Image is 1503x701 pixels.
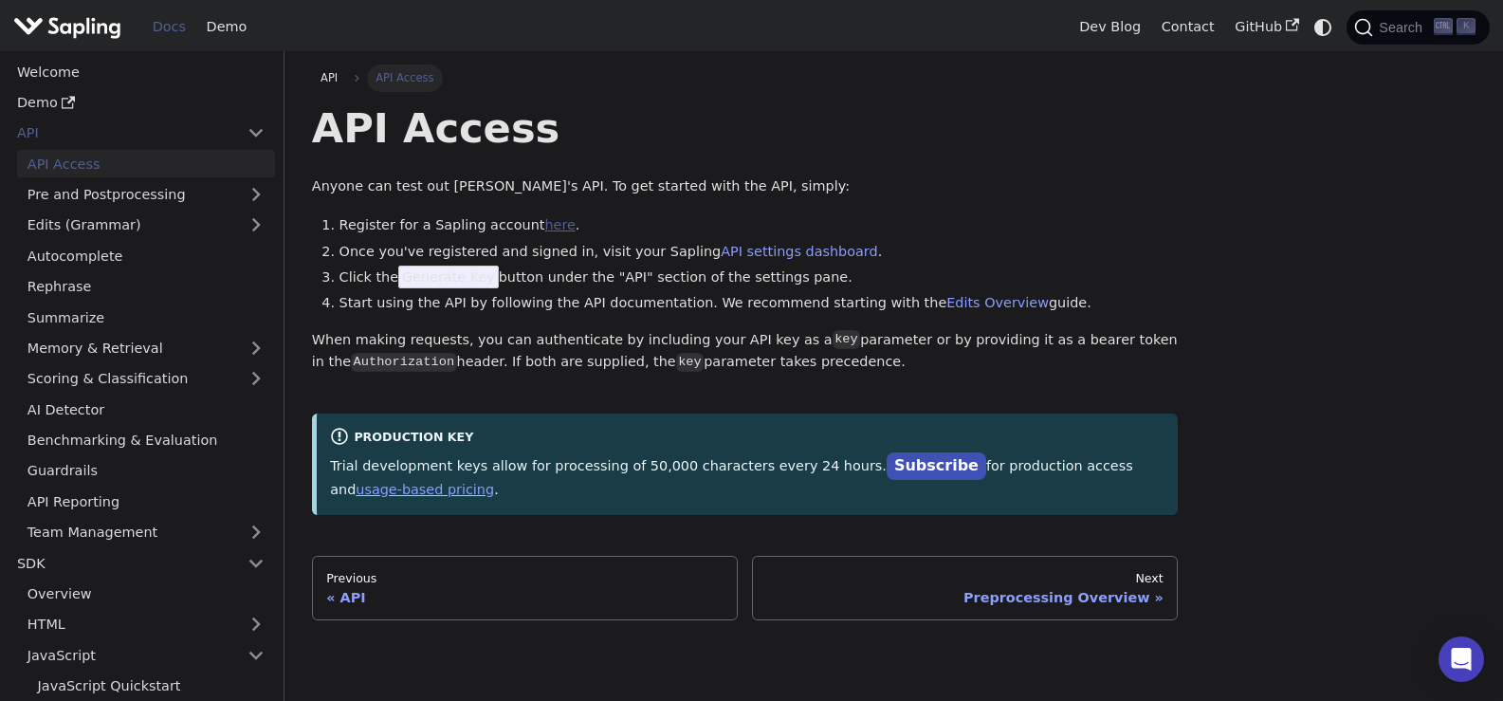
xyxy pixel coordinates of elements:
[17,181,275,209] a: Pre and Postprocessing
[339,267,1179,289] li: Click the button under the "API" section of the settings pane.
[27,673,275,700] a: JavaScript Quickstart
[17,335,275,362] a: Memory & Retrieval
[237,120,275,147] button: Collapse sidebar category 'API'
[17,242,275,269] a: Autocomplete
[351,353,456,372] code: Authorization
[17,641,275,669] a: JavaScript
[17,212,275,239] a: Edits (Grammar)
[766,571,1164,586] div: Next
[1224,12,1309,42] a: GitHub
[721,244,877,259] a: API settings dashboard
[887,452,986,480] a: Subscribe
[330,453,1164,501] p: Trial development keys allow for processing of 50,000 characters every 24 hours. for production a...
[312,65,347,91] a: API
[17,611,275,638] a: HTML
[17,581,275,608] a: Overview
[17,396,275,423] a: AI Detector
[142,12,196,42] a: Docs
[1439,636,1484,682] div: Open Intercom Messenger
[312,556,738,620] a: PreviousAPI
[752,556,1178,620] a: NextPreprocessing Overview
[312,102,1178,154] h1: API Access
[17,519,275,546] a: Team Management
[17,427,275,454] a: Benchmarking & Evaluation
[17,273,275,301] a: Rephrase
[326,589,724,606] div: API
[339,214,1179,237] li: Register for a Sapling account .
[398,266,499,288] span: Generate Key
[17,457,275,485] a: Guardrails
[312,65,1178,91] nav: Breadcrumbs
[237,549,275,577] button: Collapse sidebar category 'SDK'
[766,589,1164,606] div: Preprocessing Overview
[321,71,338,84] span: API
[17,150,275,177] a: API Access
[1457,18,1476,35] kbd: K
[7,58,275,85] a: Welcome
[339,241,1179,264] li: Once you've registered and signed in, visit your Sapling .
[312,175,1178,198] p: Anyone can test out [PERSON_NAME]'s API. To get started with the API, simply:
[7,549,237,577] a: SDK
[17,304,275,331] a: Summarize
[7,89,275,117] a: Demo
[312,329,1178,375] p: When making requests, you can authenticate by including your API key as a parameter or by providi...
[367,65,443,91] span: API Access
[946,295,1049,310] a: Edits Overview
[13,13,121,41] img: Sapling.ai
[7,120,237,147] a: API
[13,13,128,41] a: Sapling.ai
[312,556,1178,620] nav: Docs pages
[356,482,494,497] a: usage-based pricing
[1151,12,1225,42] a: Contact
[339,292,1179,315] li: Start using the API by following the API documentation. We recommend starting with the guide.
[1347,10,1489,45] button: Search (Ctrl+K)
[833,330,860,349] code: key
[17,365,275,393] a: Scoring & Classification
[1373,20,1434,35] span: Search
[1310,13,1337,41] button: Switch between dark and light mode (currently system mode)
[544,217,575,232] a: here
[330,427,1164,450] div: Production Key
[17,488,275,515] a: API Reporting
[676,353,704,372] code: key
[326,571,724,586] div: Previous
[1069,12,1150,42] a: Dev Blog
[196,12,257,42] a: Demo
